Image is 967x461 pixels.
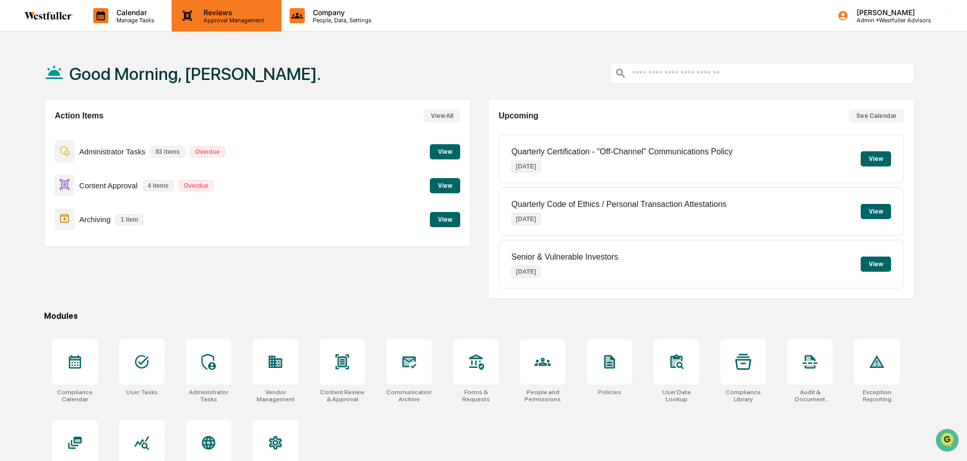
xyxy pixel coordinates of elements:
[157,110,184,122] button: See all
[52,389,98,403] div: Compliance Calendar
[854,389,900,403] div: Exception Reporting
[935,428,962,455] iframe: Open customer support
[849,8,931,17] p: [PERSON_NAME]
[10,227,18,235] div: 🔎
[21,77,39,96] img: 8933085812038_c878075ebb4cc5468115_72.jpg
[101,251,123,259] span: Pylon
[44,311,914,321] div: Modules
[69,203,130,221] a: 🗄️Attestations
[861,204,891,219] button: View
[115,214,143,225] p: 1 item
[190,146,225,157] p: Overdue
[90,138,110,146] span: [DATE]
[430,214,460,224] a: View
[71,250,123,259] a: Powered byPylon
[84,207,126,217] span: Attestations
[46,88,139,96] div: We're available if you need us!
[305,17,377,24] p: People, Data, Settings
[720,389,766,403] div: Compliance Library
[430,144,460,159] button: View
[430,146,460,156] a: View
[6,203,69,221] a: 🖐️Preclearance
[511,160,541,173] p: [DATE]
[861,257,891,272] button: View
[31,138,82,146] span: [PERSON_NAME]
[31,165,82,173] span: [PERSON_NAME]
[10,128,26,144] img: Rachel Stanley
[654,389,699,403] div: User Data Lookup
[6,222,68,240] a: 🔎Data Lookup
[195,17,269,24] p: Approval Management
[430,212,460,227] button: View
[108,8,159,17] p: Calendar
[787,389,833,403] div: Audit & Document Logs
[319,389,365,403] div: Content Review & Approval
[108,17,159,24] p: Manage Tasks
[79,147,146,156] p: Administrator Tasks
[79,181,138,190] p: Content Approval
[10,21,184,37] p: How can we help?
[20,207,65,217] span: Preclearance
[861,151,891,166] button: View
[511,253,618,262] p: Senior & Vulnerable Investors
[520,389,566,403] div: People and Permissions
[453,389,499,403] div: Forms & Requests
[126,389,158,396] div: User Tasks
[24,12,73,20] img: logo
[143,180,174,191] p: 4 items
[10,208,18,216] div: 🖐️
[186,389,231,403] div: Administrator Tasks
[79,215,111,224] p: Archiving
[430,178,460,193] button: View
[69,64,321,84] h1: Good Morning, [PERSON_NAME].
[511,200,727,209] p: Quarterly Code of Ethics / Personal Transaction Attestations
[511,213,541,225] p: [DATE]
[849,17,931,24] p: Admin • Westfuller Advisors
[172,80,184,93] button: Start new chat
[195,8,269,17] p: Reviews
[20,226,64,236] span: Data Lookup
[10,112,68,120] div: Past conversations
[10,77,28,96] img: 1746055101610-c473b297-6a78-478c-a979-82029cc54cd1
[430,180,460,190] a: View
[305,8,377,17] p: Company
[55,111,103,120] h2: Action Items
[73,208,82,216] div: 🗄️
[849,109,904,122] button: See Calendar
[386,389,432,403] div: Communications Archive
[150,146,185,157] p: 83 items
[10,155,26,172] img: Rachel Stanley
[499,111,538,120] h2: Upcoming
[84,165,88,173] span: •
[253,389,298,403] div: Vendor Management
[511,147,733,156] p: Quarterly Certification - "Off-Channel" Communications Policy
[84,138,88,146] span: •
[179,180,214,191] p: Overdue
[511,266,541,278] p: [DATE]
[46,77,166,88] div: Start new chat
[90,165,110,173] span: [DATE]
[424,109,460,122] button: View All
[598,389,621,396] div: Policies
